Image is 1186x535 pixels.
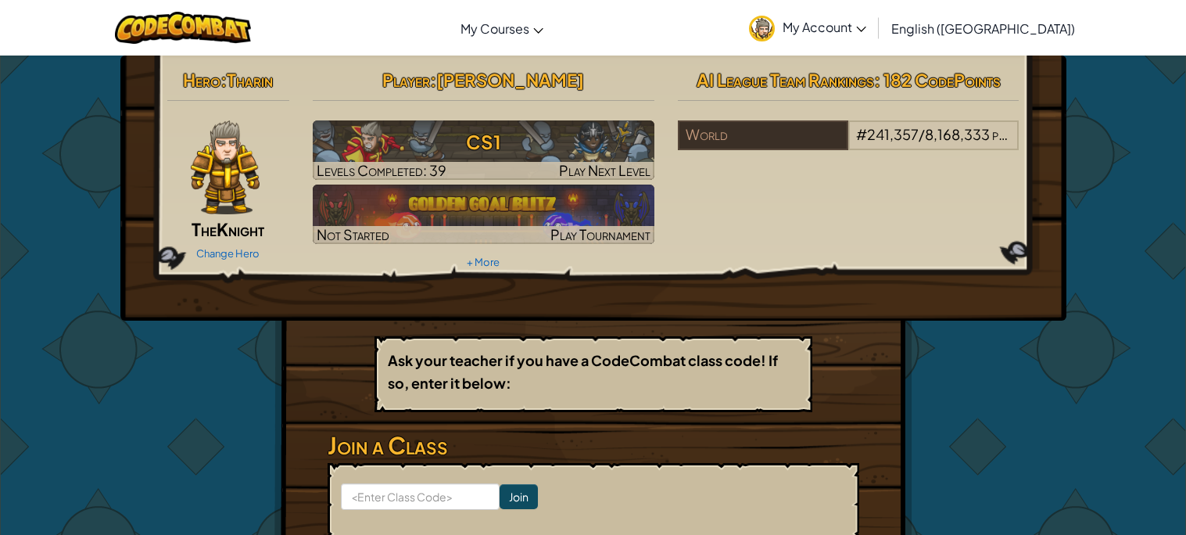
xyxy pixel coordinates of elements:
[883,7,1083,49] a: English ([GEOGRAPHIC_DATA])
[317,225,389,243] span: Not Started
[992,125,1034,143] span: players
[191,120,260,214] img: knight-pose.png
[388,351,778,392] b: Ask your teacher if you have a CodeCombat class code! If so, enter it below:
[192,218,217,240] span: The
[313,120,654,180] img: CS1
[328,428,859,463] h3: Join a Class
[313,120,654,180] a: Play Next Level
[919,125,925,143] span: /
[925,125,990,143] span: 8,168,333
[220,69,227,91] span: :
[783,19,866,35] span: My Account
[453,7,551,49] a: My Courses
[867,125,919,143] span: 241,357
[550,225,650,243] span: Play Tournament
[749,16,775,41] img: avatar
[341,483,500,510] input: <Enter Class Code>
[678,135,1019,153] a: World#241,357/8,168,333players
[874,69,1001,91] span: : 182 CodePoints
[436,69,584,91] span: [PERSON_NAME]
[678,120,848,150] div: World
[697,69,874,91] span: AI League Team Rankings
[183,69,220,91] span: Hero
[313,185,654,244] img: Golden Goal
[115,12,252,44] img: CodeCombat logo
[196,247,260,260] a: Change Hero
[217,218,264,240] span: Knight
[500,484,538,509] input: Join
[891,20,1075,37] span: English ([GEOGRAPHIC_DATA])
[467,256,500,268] a: + More
[741,3,874,52] a: My Account
[430,69,436,91] span: :
[313,124,654,160] h3: CS1
[856,125,867,143] span: #
[317,161,446,179] span: Levels Completed: 39
[227,69,273,91] span: Tharin
[313,185,654,244] a: Not StartedPlay Tournament
[382,69,430,91] span: Player
[559,161,650,179] span: Play Next Level
[460,20,529,37] span: My Courses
